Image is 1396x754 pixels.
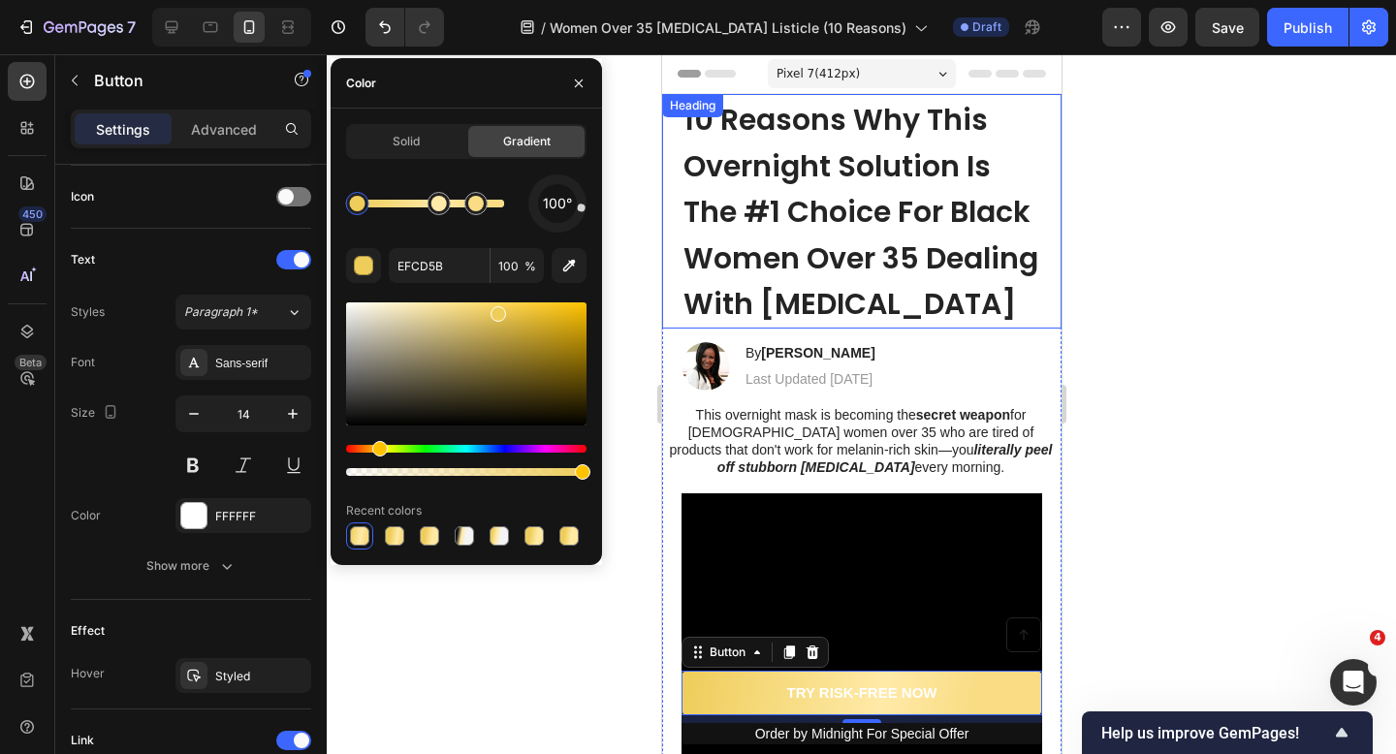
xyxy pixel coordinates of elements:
[184,303,258,321] span: Paragraph 1*
[346,445,587,453] div: Hue
[503,133,551,150] span: Gradient
[71,354,95,371] div: Font
[215,508,306,525] div: FFFFFF
[1212,19,1244,36] span: Save
[1330,659,1377,706] iframe: Intercom live chat
[127,16,136,39] p: 7
[71,732,94,749] div: Link
[972,18,1001,36] span: Draft
[550,17,906,38] span: Women Over 35 [MEDICAL_DATA] Listicle (10 Reasons)
[215,668,306,685] div: Styled
[346,502,422,519] div: Recent colors
[1284,17,1332,38] div: Publish
[662,54,1062,754] iframe: Design area
[365,8,444,47] div: Undo/Redo
[71,665,105,682] div: Hover
[1370,630,1385,645] span: 4
[71,188,94,205] div: Icon
[346,75,376,92] div: Color
[389,248,490,283] input: Eg: FFFFFF
[94,69,259,92] p: Button
[71,549,311,583] button: Show more
[393,133,420,150] span: Solid
[71,622,105,640] div: Effect
[71,400,122,426] div: Size
[18,206,47,222] div: 450
[15,355,47,370] div: Beta
[1195,8,1259,47] button: Save
[146,556,237,576] div: Show more
[1101,721,1353,744] button: Show survey - Help us improve GemPages!
[215,355,306,372] div: Sans-serif
[191,119,257,140] p: Advanced
[71,251,95,268] div: Text
[175,295,311,330] button: Paragraph 1*
[543,192,572,215] span: 100°
[1101,724,1330,742] span: Help us improve GemPages!
[524,258,536,275] span: %
[96,119,150,140] p: Settings
[71,303,105,321] div: Styles
[71,507,101,524] div: Color
[8,8,144,47] button: 7
[541,17,546,38] span: /
[1267,8,1348,47] button: Publish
